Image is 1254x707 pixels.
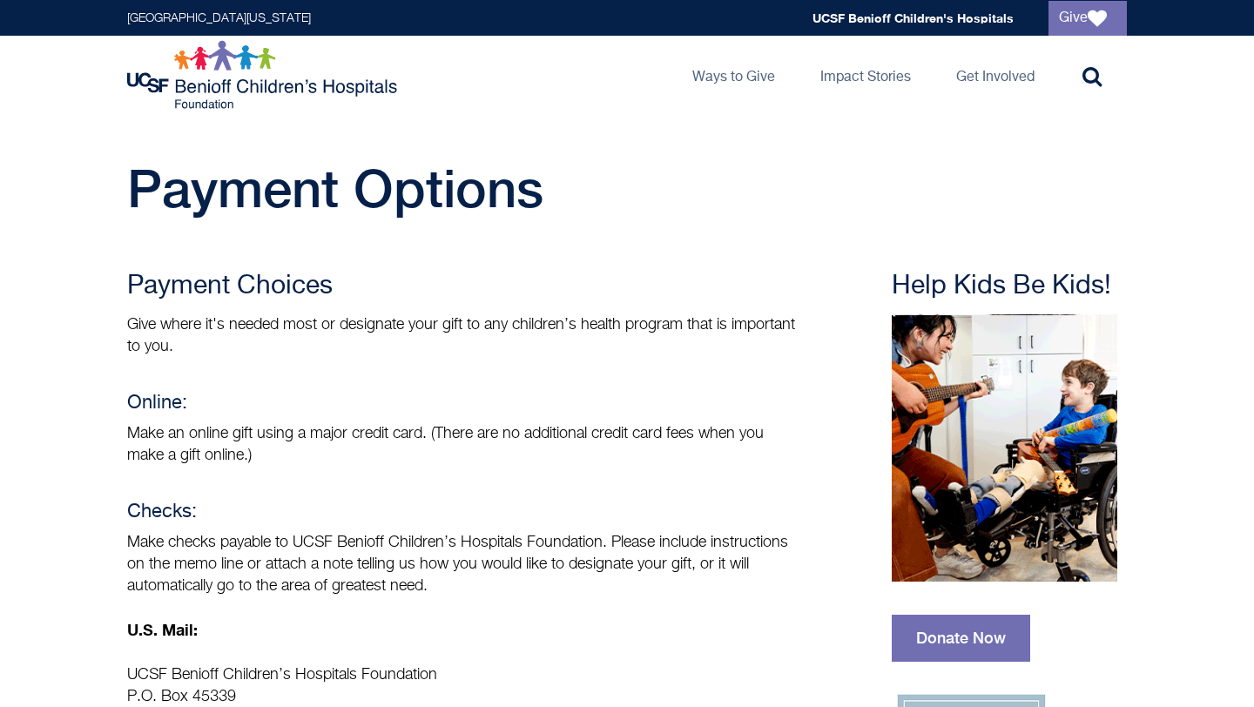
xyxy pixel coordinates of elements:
a: [GEOGRAPHIC_DATA][US_STATE] [127,12,311,24]
img: Logo for UCSF Benioff Children's Hospitals Foundation [127,40,401,110]
strong: U.S. Mail: [127,620,198,639]
h4: Checks: [127,502,798,523]
h3: Help Kids Be Kids! [892,271,1127,302]
a: Impact Stories [806,36,925,114]
h4: Online: [127,393,798,414]
p: Give where it's needed most or designate your gift to any children’s health program that is impor... [127,314,798,358]
img: Music therapy session [892,314,1117,582]
p: Make an online gift using a major credit card. (There are no additional credit card fees when you... [127,423,798,467]
span: Payment Options [127,158,543,219]
a: UCSF Benioff Children's Hospitals [812,10,1014,25]
a: Ways to Give [678,36,789,114]
a: Get Involved [942,36,1048,114]
a: Donate Now [892,615,1030,662]
h3: Payment Choices [127,271,798,302]
a: Give [1048,1,1127,36]
p: Make checks payable to UCSF Benioff Children’s Hospitals Foundation. Please include instructions ... [127,532,798,597]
